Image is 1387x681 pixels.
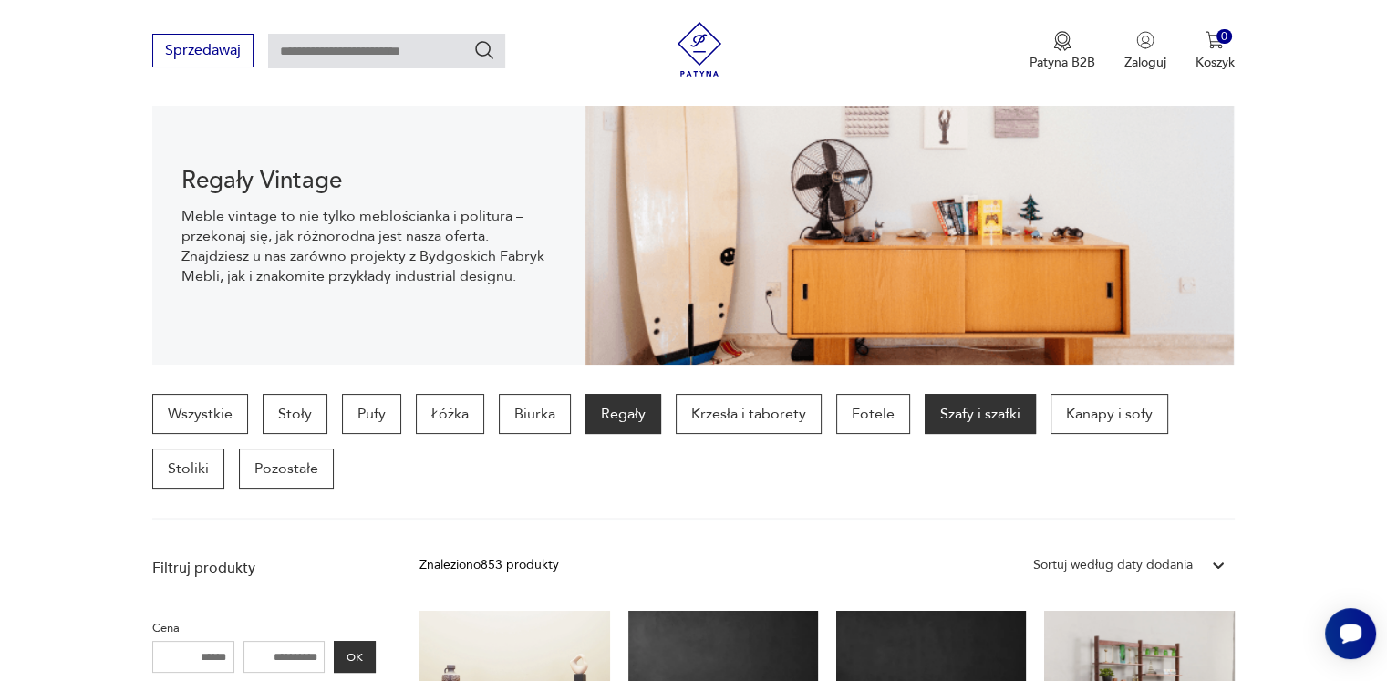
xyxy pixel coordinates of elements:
img: dff48e7735fce9207bfd6a1aaa639af4.png [585,91,1235,365]
p: Zaloguj [1124,54,1166,71]
div: 0 [1216,29,1232,45]
a: Stoliki [152,449,224,489]
iframe: Smartsupp widget button [1325,608,1376,659]
div: Sortuj według daty dodania [1033,555,1193,575]
button: 0Koszyk [1196,31,1235,71]
button: Szukaj [473,39,495,61]
a: Pufy [342,394,401,434]
a: Łóżka [416,394,484,434]
a: Szafy i szafki [925,394,1036,434]
button: Zaloguj [1124,31,1166,71]
button: OK [334,641,376,673]
a: Wszystkie [152,394,248,434]
p: Meble vintage to nie tylko meblościanka i politura – przekonaj się, jak różnorodna jest nasza ofe... [181,206,556,286]
p: Filtruj produkty [152,558,376,578]
div: Znaleziono 853 produkty [419,555,559,575]
p: Patyna B2B [1030,54,1095,71]
a: Pozostałe [239,449,334,489]
p: Cena [152,618,376,638]
img: Patyna - sklep z meblami i dekoracjami vintage [672,22,727,77]
a: Krzesła i taborety [676,394,822,434]
a: Fotele [836,394,910,434]
h1: Regały Vintage [181,170,556,191]
img: Ikona koszyka [1206,31,1224,49]
button: Patyna B2B [1030,31,1095,71]
a: Regały [585,394,661,434]
a: Stoły [263,394,327,434]
a: Kanapy i sofy [1051,394,1168,434]
p: Koszyk [1196,54,1235,71]
img: Ikonka użytkownika [1136,31,1154,49]
a: Sprzedawaj [152,46,254,58]
button: Sprzedawaj [152,34,254,67]
a: Ikona medaluPatyna B2B [1030,31,1095,71]
a: Biurka [499,394,571,434]
img: Ikona medalu [1053,31,1071,51]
